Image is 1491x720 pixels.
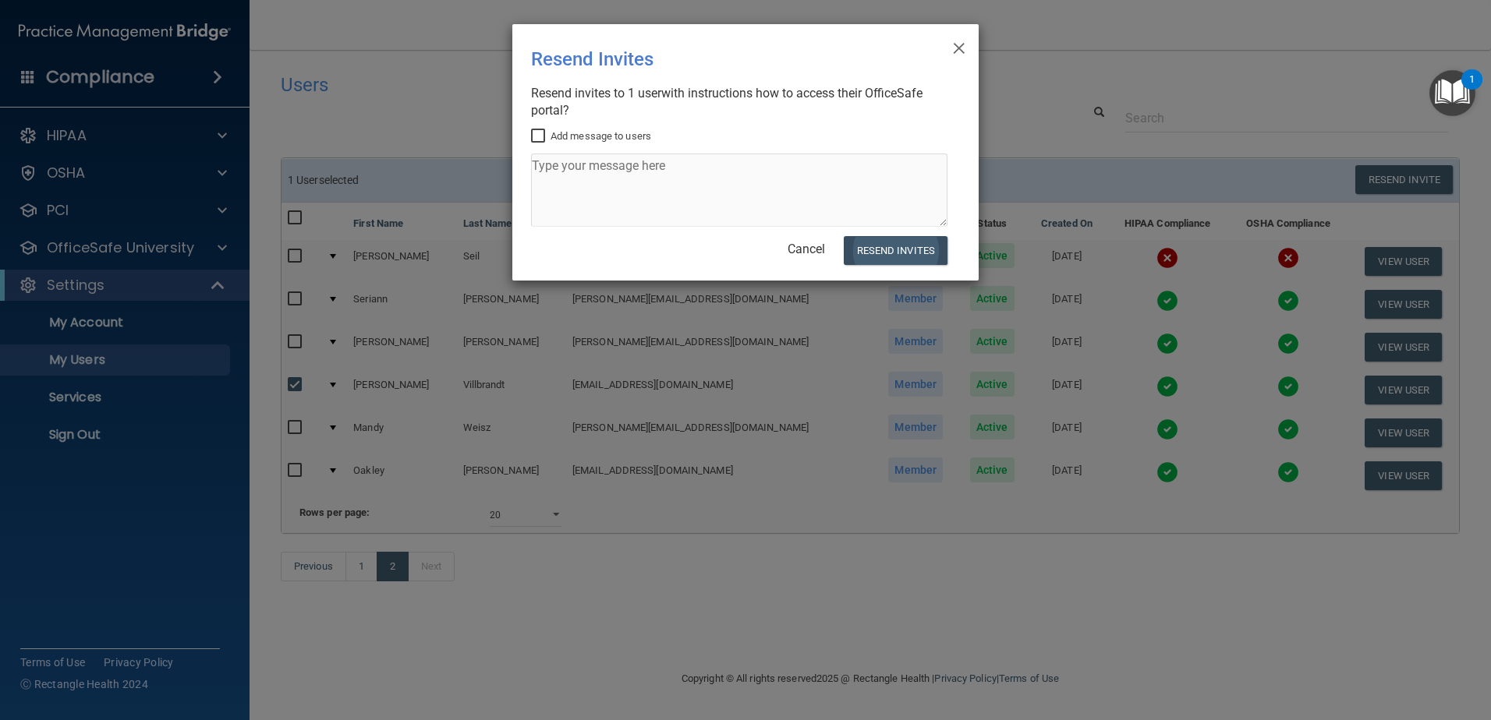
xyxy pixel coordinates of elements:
[844,236,947,265] button: Resend Invites
[531,130,549,143] input: Add message to users
[531,85,947,119] div: Resend invites to 1 user with instructions how to access their OfficeSafe portal?
[531,127,651,146] label: Add message to users
[1469,79,1475,100] div: 1
[952,30,966,62] span: ×
[788,242,825,256] a: Cancel
[531,37,896,82] div: Resend Invites
[1429,70,1475,116] button: Open Resource Center, 1 new notification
